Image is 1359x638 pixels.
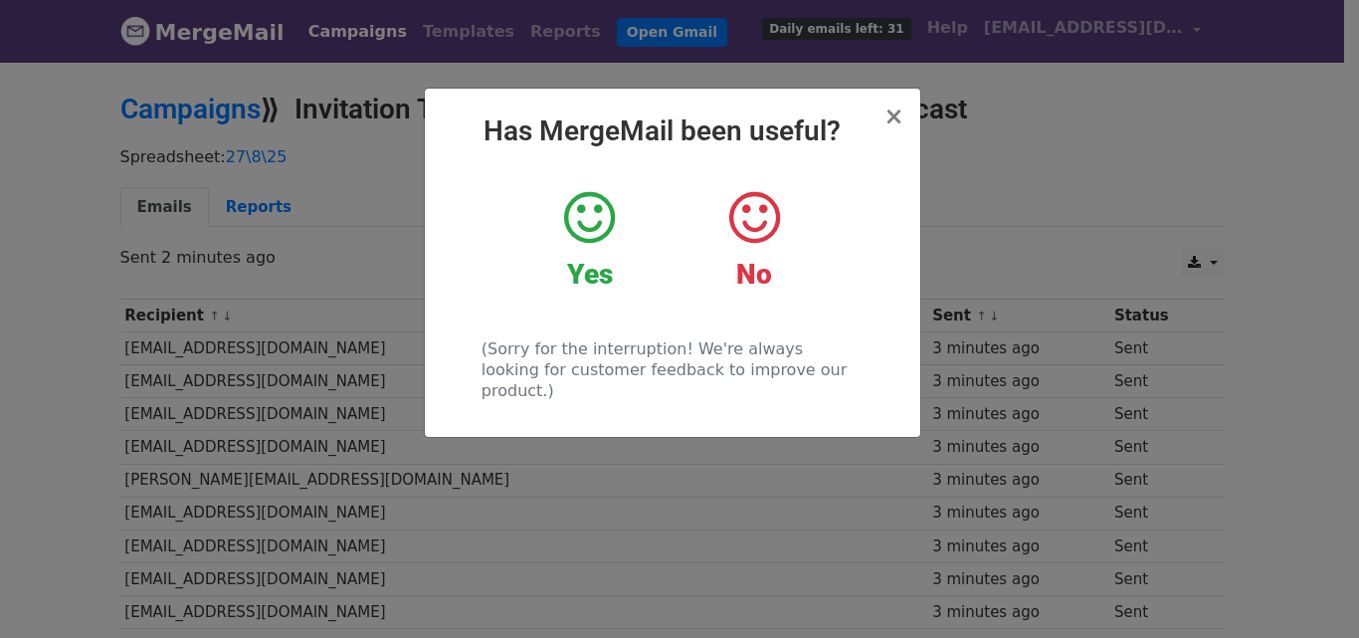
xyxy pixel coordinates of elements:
[686,188,821,292] a: No
[441,114,904,148] h2: Has MergeMail been useful?
[522,188,657,292] a: Yes
[482,338,863,401] p: (Sorry for the interruption! We're always looking for customer feedback to improve our product.)
[883,103,903,130] span: ×
[736,258,772,291] strong: No
[883,105,903,128] button: Close
[567,258,613,291] strong: Yes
